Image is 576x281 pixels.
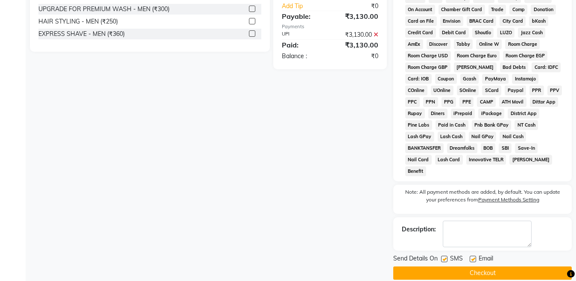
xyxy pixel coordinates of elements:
span: Card on File [405,16,437,26]
span: Tabby [454,39,473,49]
span: Pine Labs [405,120,432,130]
span: District App [508,109,539,118]
span: Room Charge USD [405,51,451,61]
span: bKash [529,16,548,26]
span: PPG [442,97,456,107]
label: Payment Methods Setting [478,196,539,204]
span: Paid in Cash [436,120,468,130]
span: iPackage [478,109,504,118]
span: Gcash [460,74,479,84]
div: Payments [282,23,378,30]
span: SBI [499,143,512,153]
span: Instamojo [512,74,538,84]
span: Card: IOB [405,74,432,84]
span: Donation [531,5,556,15]
span: Card: IDFC [532,62,561,72]
span: Room Charge GBP [405,62,450,72]
span: Room Charge Euro [454,51,500,61]
span: PPV [547,86,562,95]
div: ₹3,130.00 [330,40,385,50]
span: Chamber Gift Card [439,5,485,15]
button: Checkout [393,266,572,280]
span: Rupay [405,109,425,118]
span: [PERSON_NAME] [454,62,497,72]
div: ₹3,130.00 [330,30,385,39]
span: Credit Card [405,28,436,38]
span: Send Details On [393,254,438,265]
span: LUZO [497,28,515,38]
div: ₹3,130.00 [330,11,385,21]
span: Paypal [505,86,526,95]
a: Add Tip [275,2,339,11]
span: Lash Cash [438,132,465,142]
span: Discover [427,39,450,49]
span: City Card [500,16,526,26]
span: PPR [529,86,544,95]
span: Comp [509,5,527,15]
span: COnline [405,86,427,95]
span: [PERSON_NAME] [509,155,552,165]
span: AmEx [405,39,423,49]
span: Email [479,254,493,265]
span: Room Charge [505,39,540,49]
div: UPI [275,30,330,39]
div: HAIR STYLING - MEN (₹250) [38,17,118,26]
div: ₹0 [330,52,385,61]
span: Dreamfolks [447,143,477,153]
span: BOB [481,143,496,153]
span: UOnline [431,86,453,95]
span: Dittor App [530,97,558,107]
span: Diners [428,109,447,118]
div: UPGRADE FOR PREMIUM WASH - MEN (₹300) [38,5,170,14]
span: PayMaya [482,74,509,84]
div: ₹0 [339,2,385,11]
span: Pnb Bank GPay [472,120,512,130]
span: Lash GPay [405,132,434,142]
div: Paid: [275,40,330,50]
div: Balance : [275,52,330,61]
span: Lash Card [435,155,463,165]
span: Innovative TELR [466,155,506,165]
span: CAMP [477,97,496,107]
span: Jazz Cash [518,28,545,38]
span: Envision [440,16,463,26]
span: PPC [405,97,420,107]
span: Nail Cash [500,132,526,142]
span: Nail Card [405,155,432,165]
span: SMS [450,254,463,265]
span: Debit Card [439,28,469,38]
span: Coupon [435,74,457,84]
span: Benefit [405,166,426,176]
div: Description: [402,225,436,234]
div: Payable: [275,11,330,21]
span: Bad Debts [500,62,529,72]
span: BANKTANSFER [405,143,444,153]
div: EXPRESS SHAVE - MEN (₹360) [38,30,125,38]
span: SCard [482,86,501,95]
label: Note: All payment methods are added, by default. You can update your preferences from [402,188,563,207]
span: Nail GPay [469,132,497,142]
span: NT Cash [515,120,538,130]
span: Save-In [515,143,538,153]
span: iPrepaid [451,109,475,118]
span: Online W [476,39,502,49]
span: BRAC Card [467,16,497,26]
span: PPE [459,97,474,107]
span: On Account [405,5,435,15]
span: Trade [488,5,506,15]
span: SOnline [457,86,479,95]
span: PPN [423,97,438,107]
span: Shoutlo [472,28,494,38]
span: ATH Movil [499,97,526,107]
span: Room Charge EGP [503,51,548,61]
